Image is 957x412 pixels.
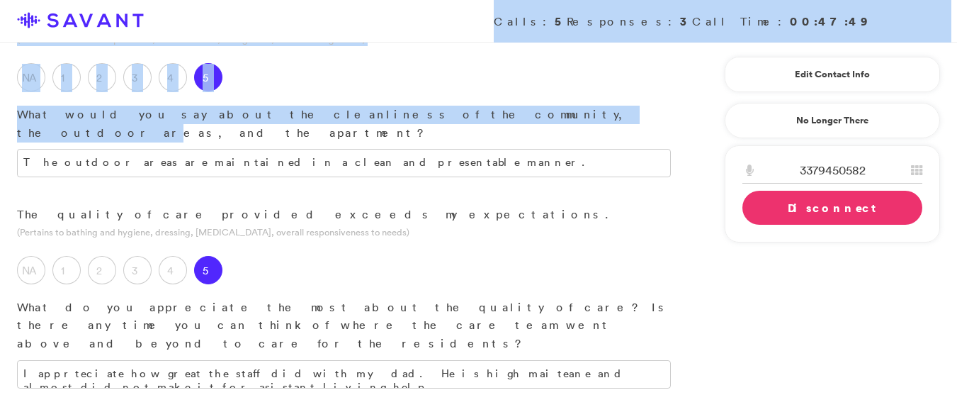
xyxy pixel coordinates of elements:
label: 1 [52,63,81,91]
p: What do you appreciate the most about the quality of care? Is there any time you can think of whe... [17,299,671,353]
label: 1 [52,256,81,284]
a: Edit Contact Info [742,63,922,86]
label: 5 [194,256,222,284]
p: (Pertains to bathing and hygiene, dressing, [MEDICAL_DATA], overall responsiveness to needs) [17,226,671,239]
label: NA [17,63,45,91]
p: What would you say about the cleanliness of the community, the outdoor areas, and the apartment? [17,106,671,142]
label: 3 [123,256,152,284]
strong: 3 [680,13,692,29]
a: Disconnect [742,191,922,225]
label: 4 [159,63,187,91]
strong: 5 [555,13,567,29]
p: The quality of care provided exceeds my expectations. [17,206,671,224]
strong: 00:47:49 [790,13,869,29]
label: 3 [123,63,152,91]
label: 4 [159,256,187,284]
label: NA [17,256,45,284]
label: 5 [194,63,222,91]
a: No Longer There [725,103,940,138]
label: 2 [88,63,116,91]
label: 2 [88,256,116,284]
